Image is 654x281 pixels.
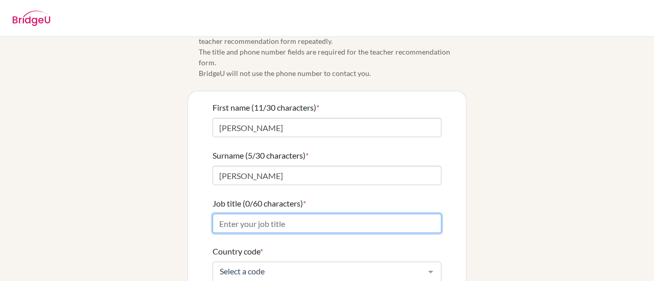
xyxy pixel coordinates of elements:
[217,266,421,276] span: Select a code
[12,11,51,26] img: BridgeU logo
[213,197,306,210] label: Job title (0/60 characters)
[213,101,319,114] label: First name (11/30 characters)
[213,118,441,137] input: Enter your first name
[213,166,441,185] input: Enter your surname
[199,25,466,79] span: Please confirm your profile details first so that you won’t need to input in each teacher recomme...
[213,149,309,162] label: Surname (5/30 characters)
[213,214,441,233] input: Enter your job title
[213,245,263,258] label: Country code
